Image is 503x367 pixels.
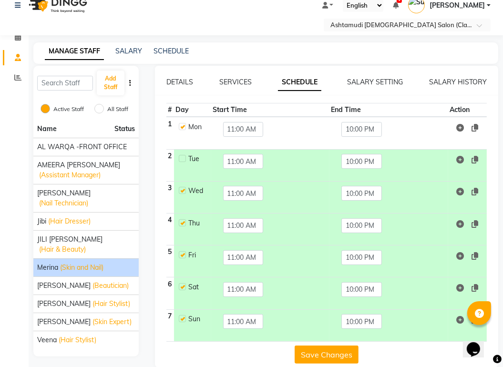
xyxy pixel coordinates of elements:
[37,142,127,152] span: AL WARQA -FRONT OFFICE
[174,103,211,117] th: Day
[448,103,487,117] th: Action
[166,213,174,245] th: 4
[329,103,448,117] th: End Time
[48,216,91,226] span: (Hair Dresser)
[188,186,207,196] div: Wed
[39,245,86,255] span: (Hair & Beauty)
[166,309,174,341] th: 7
[188,154,207,164] div: Tue
[37,317,91,327] span: [PERSON_NAME]
[92,317,132,327] span: (Skin Expert)
[59,335,96,345] span: (Hair Stylist)
[166,78,193,86] a: DETAILS
[188,122,207,132] div: Mon
[37,160,120,170] span: AMEERA [PERSON_NAME]
[37,216,46,226] span: Jibi
[39,198,88,208] span: (Nail Technician)
[166,181,174,213] th: 3
[166,103,174,117] th: #
[37,124,57,133] span: Name
[188,282,207,292] div: Sat
[166,245,174,277] th: 5
[188,250,207,260] div: Fri
[92,299,130,309] span: (Hair Stylist)
[295,346,359,364] button: Save Changes
[45,43,104,60] a: MANAGE STAFF
[37,263,58,273] span: Merina
[278,74,321,91] a: SCHEDULE
[393,1,399,10] a: 1
[60,263,103,273] span: (Skin and Nail)
[97,71,124,95] button: Add Staff
[37,281,91,291] span: [PERSON_NAME]
[115,47,142,55] a: SALARY
[463,329,493,357] iframe: chat widget
[166,117,174,149] th: 1
[166,149,174,181] th: 2
[37,335,57,345] span: Veena
[430,0,485,10] span: [PERSON_NAME]
[114,124,135,134] span: Status
[166,277,174,309] th: 6
[37,188,91,198] span: [PERSON_NAME]
[429,78,487,86] a: SALARY HISTORY
[37,76,93,91] input: Search Staff
[37,299,91,309] span: [PERSON_NAME]
[107,105,128,113] label: All Staff
[53,105,84,113] label: Active Staff
[92,281,129,291] span: (Beautician)
[188,314,207,324] div: Sun
[39,170,101,180] span: (Assistant Manager)
[219,78,252,86] a: SERVICES
[154,47,189,55] a: SCHEDULE
[211,103,329,117] th: Start Time
[188,218,207,228] div: Thu
[347,78,403,86] a: SALARY SETTING
[37,234,103,245] span: JILI [PERSON_NAME]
